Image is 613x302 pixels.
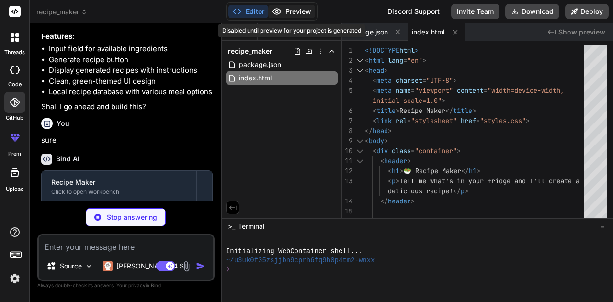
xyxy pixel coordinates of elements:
[228,5,268,18] button: Editor
[380,157,384,165] span: <
[342,106,352,116] div: 6
[407,157,411,165] span: >
[51,178,187,187] div: Recipe Maker
[392,167,399,175] span: h1
[422,56,426,65] span: >
[342,196,352,206] div: 14
[365,136,369,145] span: <
[600,222,605,231] span: −
[107,213,157,222] p: Stop answering
[128,282,146,288] span: privacy
[488,86,564,95] span: "width=device-width,
[407,116,411,125] span: =
[598,219,607,234] button: −
[505,4,559,19] button: Download
[365,56,369,65] span: <
[453,187,461,195] span: </
[407,56,422,65] span: "en"
[342,156,352,166] div: 11
[422,76,426,85] span: =
[37,281,215,290] p: Always double-check its answers. Your in Bind
[238,59,282,70] span: package.json
[384,66,388,75] span: >
[451,4,499,19] button: Invite Team
[228,222,235,231] span: >_
[8,150,21,158] label: prem
[476,116,480,125] span: =
[60,261,82,271] p: Source
[36,7,88,17] span: recipe_maker
[41,101,213,112] p: Shall I go ahead and build this?
[392,177,396,185] span: p
[411,116,457,125] span: "stylesheet"
[365,46,399,55] span: <!DOCTYPE
[396,86,411,95] span: name
[6,185,24,193] label: Upload
[369,136,384,145] span: body
[342,56,352,66] div: 2
[373,96,442,105] span: initial-scale=1.0"
[399,217,403,225] span: >
[226,265,231,274] span: ❯
[373,106,376,115] span: <
[353,136,366,146] div: Click to collapse the range.
[49,65,213,76] li: Display generated recipes with instructions
[373,126,388,135] span: head
[384,136,388,145] span: >
[41,135,213,146] p: sure
[268,5,315,18] button: Preview
[380,217,384,225] span: <
[384,157,407,165] span: header
[388,187,453,195] span: delicious recipe!
[484,116,522,125] span: styles.css
[226,247,363,256] span: Initializing WebContainer shell...
[376,146,388,155] span: div
[396,76,422,85] span: charset
[6,114,23,122] label: GitHub
[373,116,376,125] span: <
[181,261,192,272] img: attachment
[453,106,472,115] span: title
[353,56,366,66] div: Click to collapse the range.
[415,86,453,95] span: "viewport"
[365,126,373,135] span: </
[522,116,526,125] span: "
[196,261,205,271] img: icon
[353,216,366,226] div: Click to collapse the range.
[411,86,415,95] span: =
[342,45,352,56] div: 1
[445,106,453,115] span: </
[51,188,187,196] div: Click to open Workbench
[41,32,72,41] strong: Features
[342,146,352,156] div: 10
[342,216,352,226] div: 16
[342,126,352,136] div: 8
[412,27,444,37] span: index.html
[57,119,69,128] h6: You
[365,66,369,75] span: <
[342,86,352,96] div: 5
[228,46,272,56] span: recipe_maker
[465,187,468,195] span: >
[558,27,605,37] span: Show preview
[369,56,384,65] span: html
[396,116,407,125] span: rel
[565,4,609,19] button: Deploy
[384,217,399,225] span: main
[480,116,484,125] span: "
[353,66,366,76] div: Click to collapse the range.
[388,56,403,65] span: lang
[8,80,22,89] label: code
[369,66,384,75] span: head
[457,86,484,95] span: content
[342,206,352,216] div: 15
[238,72,272,84] span: index.html
[376,116,392,125] span: link
[399,106,445,115] span: Recipe Maker
[457,146,461,155] span: >
[403,56,407,65] span: =
[342,66,352,76] div: 3
[472,106,476,115] span: >
[526,116,530,125] span: >
[411,197,415,205] span: >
